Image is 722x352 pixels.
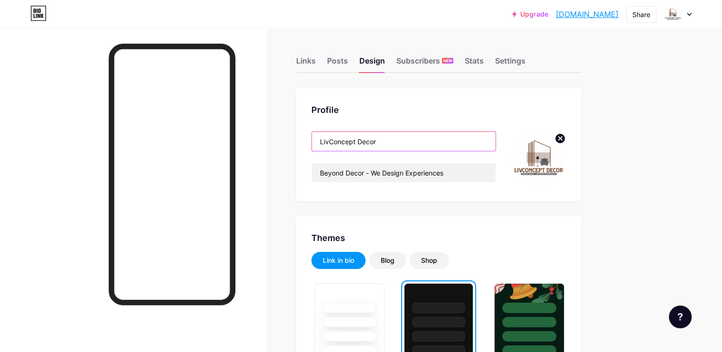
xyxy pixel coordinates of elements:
[296,55,316,72] div: Links
[512,10,548,18] a: Upgrade
[381,256,394,265] div: Blog
[312,163,496,182] input: Bio
[664,5,682,23] img: livconceptdecor
[465,55,484,72] div: Stats
[443,58,452,64] span: NEW
[327,55,348,72] div: Posts
[556,9,619,20] a: [DOMAIN_NAME]
[421,256,437,265] div: Shop
[312,132,496,151] input: Name
[311,232,566,244] div: Themes
[359,55,385,72] div: Design
[396,55,453,72] div: Subscribers
[632,9,650,19] div: Share
[511,131,566,186] img: livconceptdecor
[495,55,525,72] div: Settings
[311,103,566,116] div: Profile
[323,256,354,265] div: Link in bio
